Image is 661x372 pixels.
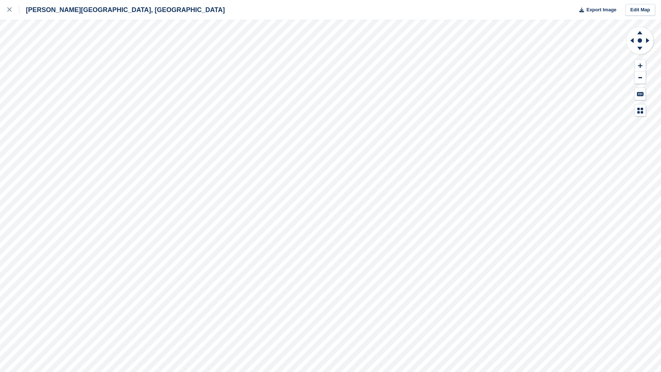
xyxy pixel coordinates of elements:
button: Map Legend [635,104,646,116]
button: Keyboard Shortcuts [635,88,646,100]
span: Export Image [586,6,616,14]
button: Zoom In [635,60,646,72]
div: [PERSON_NAME][GEOGRAPHIC_DATA], [GEOGRAPHIC_DATA] [19,5,225,14]
button: Zoom Out [635,72,646,84]
a: Edit Map [625,4,655,16]
button: Export Image [575,4,617,16]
